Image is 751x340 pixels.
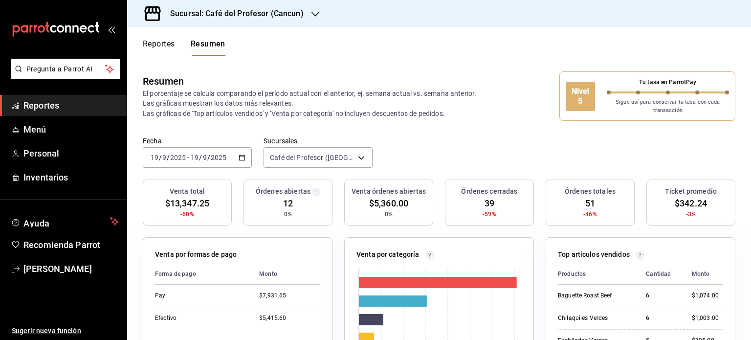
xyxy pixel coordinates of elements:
[165,197,209,210] span: $13,347.25
[256,186,310,197] h3: Órdenes abiertas
[143,137,252,144] label: Fecha
[686,210,696,219] span: -3%
[162,8,304,20] h3: Sucursal: Café del Profesor (Cancun)
[283,197,293,210] span: 12
[143,39,175,56] button: Reportes
[155,292,243,300] div: Pay
[270,153,354,162] span: Café del Profesor ([GEOGRAPHIC_DATA])
[684,264,723,285] th: Monto
[23,99,119,112] span: Reportes
[12,326,119,336] span: Sugerir nueva función
[23,171,119,184] span: Inventarios
[565,186,616,197] h3: Órdenes totales
[11,59,120,79] button: Pregunta a Parrot AI
[207,154,210,161] span: /
[251,264,320,285] th: Monto
[167,154,170,161] span: /
[461,186,517,197] h3: Órdenes cerradas
[170,154,186,161] input: ----
[159,154,162,161] span: /
[23,262,119,275] span: [PERSON_NAME]
[356,249,420,260] p: Venta por categoría
[646,292,676,300] div: 6
[143,74,184,89] div: Resumen
[199,154,202,161] span: /
[665,186,717,197] h3: Ticket promedio
[485,197,494,210] span: 39
[150,154,159,161] input: --
[675,197,707,210] span: $342.24
[607,98,729,114] p: Sigue así para conservar tu tasa con cada transacción
[180,210,194,219] span: -60%
[170,186,205,197] h3: Venta total
[143,89,488,118] p: El porcentaje se calcula comparando el período actual con el anterior, ej. semana actual vs. sema...
[202,154,207,161] input: --
[155,314,243,322] div: Efectivo
[259,314,320,322] div: $5,415.60
[259,292,320,300] div: $7,931.65
[23,123,119,136] span: Menú
[558,292,630,300] div: Baguette Roast Beef
[558,264,638,285] th: Productos
[585,197,595,210] span: 51
[23,216,106,227] span: Ayuda
[583,210,597,219] span: -46%
[155,249,237,260] p: Venta por formas de pago
[352,186,426,197] h3: Venta órdenes abiertas
[692,292,723,300] div: $1,074.00
[369,197,408,210] span: $5,360.00
[23,238,119,251] span: Recomienda Parrot
[483,210,496,219] span: -59%
[607,78,729,87] p: Tu tasa en ParrotPay
[108,25,115,33] button: open_drawer_menu
[566,82,595,111] div: Nivel 5
[191,39,225,56] button: Resumen
[692,314,723,322] div: $1,003.00
[187,154,189,161] span: -
[264,137,373,144] label: Sucursales
[26,64,105,74] span: Pregunta a Parrot AI
[284,210,292,219] span: 0%
[558,314,630,322] div: Chilaquiles Verdes
[23,147,119,160] span: Personal
[646,314,676,322] div: 6
[162,154,167,161] input: --
[385,210,393,219] span: 0%
[155,264,251,285] th: Forma de pago
[143,39,225,56] div: navigation tabs
[638,264,684,285] th: Cantidad
[558,249,630,260] p: Top artículos vendidos
[7,71,120,81] a: Pregunta a Parrot AI
[210,154,227,161] input: ----
[190,154,199,161] input: --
